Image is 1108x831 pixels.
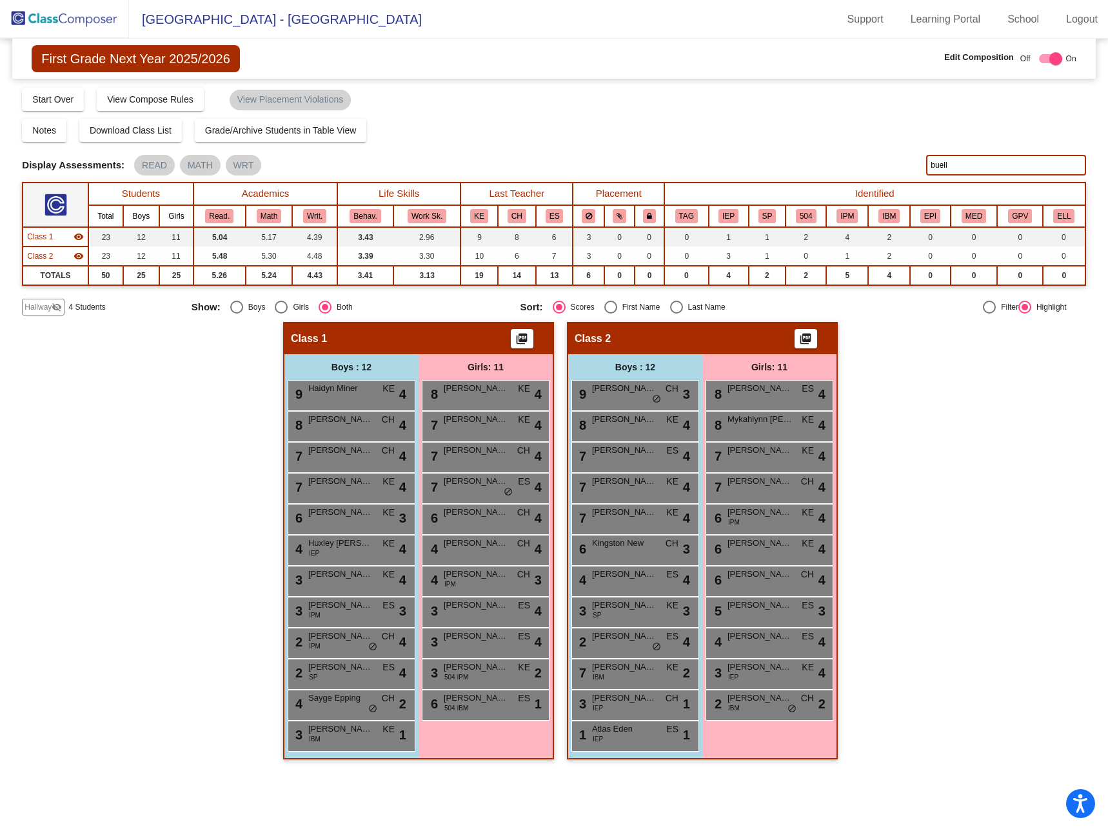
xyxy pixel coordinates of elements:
[826,205,868,227] th: Individual Planning Meetings in Process for Academics
[801,475,814,488] span: CH
[702,354,836,380] div: Girls: 11
[303,209,326,223] button: Writ.
[962,209,986,223] button: MED
[546,209,564,223] button: ES
[257,209,281,223] button: Math
[107,94,193,105] span: View Compose Rules
[727,599,792,612] span: [PERSON_NAME]
[709,266,749,285] td: 4
[664,227,709,246] td: 0
[818,415,826,435] span: 4
[910,266,950,285] td: 0
[444,413,508,426] span: [PERSON_NAME]
[520,301,840,314] mat-radio-group: Select an option
[711,480,722,494] span: 7
[399,539,406,559] span: 4
[683,570,690,590] span: 4
[1020,53,1031,65] span: Off
[382,506,395,519] span: KE
[22,159,124,171] span: Display Assessments:
[32,125,56,135] span: Notes
[444,537,508,550] span: [PERSON_NAME]
[711,449,722,463] span: 7
[460,227,497,246] td: 9
[460,183,573,205] th: Last Teacher
[910,246,950,266] td: 0
[576,573,586,587] span: 4
[428,480,438,494] span: 7
[382,444,395,457] span: CH
[292,480,302,494] span: 7
[88,266,123,285] td: 50
[749,266,786,285] td: 2
[868,246,910,266] td: 2
[592,568,657,581] span: [PERSON_NAME]
[291,332,327,345] span: Class 1
[382,382,395,395] span: KE
[749,205,786,227] th: Speech
[709,246,749,266] td: 3
[573,205,604,227] th: Keep away students
[878,209,900,223] button: IBM
[568,354,702,380] div: Boys : 12
[308,382,373,395] span: Haidyn Miner
[749,227,786,246] td: 1
[666,475,678,488] span: KE
[592,599,657,612] span: [PERSON_NAME]
[709,227,749,246] td: 1
[868,266,910,285] td: 4
[288,301,309,313] div: Girls
[292,573,302,587] span: 3
[604,246,635,266] td: 0
[498,266,536,285] td: 14
[308,475,373,488] span: [PERSON_NAME]
[573,266,604,285] td: 6
[192,301,511,314] mat-radio-group: Select an option
[428,418,438,432] span: 7
[88,227,123,246] td: 23
[818,539,826,559] span: 4
[32,94,74,105] span: Start Over
[25,301,52,313] span: Hallway
[292,449,302,463] span: 7
[52,302,62,312] mat-icon: visibility_off
[1056,9,1108,30] a: Logout
[786,205,826,227] th: 504 Plan
[180,155,221,175] mat-chip: MATH
[868,205,910,227] th: Individual Planning Meetings In Process for Behavior
[1066,53,1076,65] span: On
[230,90,351,110] mat-chip: View Placement Violations
[68,301,105,313] span: 4 Students
[826,246,868,266] td: 1
[382,568,395,581] span: KE
[749,246,786,266] td: 1
[331,301,353,313] div: Both
[159,266,193,285] td: 25
[514,332,529,350] mat-icon: picture_as_pdf
[727,506,792,519] span: [PERSON_NAME]
[226,155,262,175] mat-chip: WRT
[88,205,123,227] th: Total
[292,266,337,285] td: 4.43
[308,444,373,457] span: [PERSON_NAME]
[308,568,373,581] span: [PERSON_NAME]
[997,205,1043,227] th: Good Parent Volunteer
[576,542,586,556] span: 6
[123,205,159,227] th: Boys
[205,209,233,223] button: Read.
[444,579,456,589] span: IPM
[444,444,508,457] span: [PERSON_NAME]
[997,246,1043,266] td: 0
[635,246,664,266] td: 0
[535,415,542,435] span: 4
[193,227,246,246] td: 5.04
[428,573,438,587] span: 4
[635,205,664,227] th: Keep with teacher
[193,246,246,266] td: 5.48
[617,301,660,313] div: First Name
[498,205,536,227] th: Cheyenne Hendricks
[683,477,690,497] span: 4
[193,183,337,205] th: Academics
[997,266,1043,285] td: 0
[711,573,722,587] span: 6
